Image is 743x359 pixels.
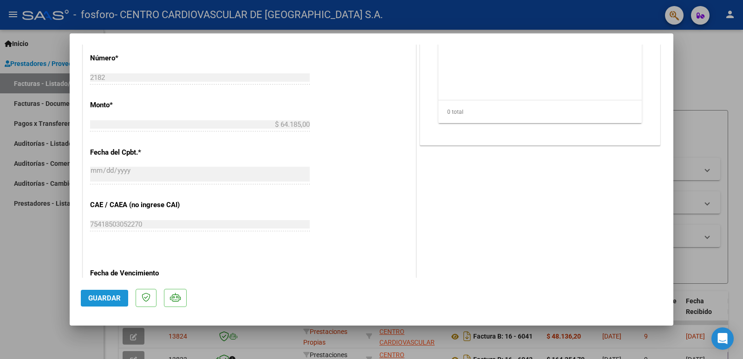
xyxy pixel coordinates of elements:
[90,200,186,210] p: CAE / CAEA (no ingrese CAI)
[90,147,186,158] p: Fecha del Cpbt.
[711,327,734,350] div: Open Intercom Messenger
[90,53,186,64] p: Número
[438,100,642,124] div: 0 total
[90,100,186,111] p: Monto
[90,268,186,279] p: Fecha de Vencimiento
[88,294,121,302] span: Guardar
[81,290,128,307] button: Guardar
